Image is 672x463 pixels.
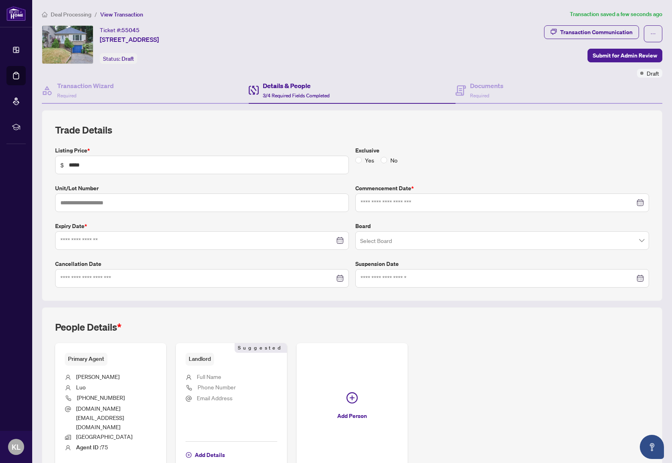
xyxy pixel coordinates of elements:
span: [GEOGRAPHIC_DATA] [76,433,132,440]
span: Luo [76,383,86,391]
span: No [387,156,401,165]
button: Add Details [186,448,225,462]
span: Suggested [235,343,287,353]
label: Suspension Date [355,259,649,268]
h4: Details & People [263,81,330,91]
span: Deal Processing [51,11,91,18]
span: [PHONE_NUMBER] [77,394,125,401]
span: KL [12,441,21,453]
div: Ticket #: [100,25,140,35]
span: Draft [647,69,659,78]
span: Draft [122,55,134,62]
span: 75 [76,443,108,451]
span: Email Address [197,394,233,401]
span: Phone Number [198,383,236,391]
label: Commencement Date [355,184,649,193]
img: logo [6,6,26,21]
label: Unit/Lot Number [55,184,349,193]
span: Required [470,93,489,99]
span: [STREET_ADDRESS] [100,35,159,44]
span: [DOMAIN_NAME][EMAIL_ADDRESS][DOMAIN_NAME] [76,405,124,431]
h4: Transaction Wizard [57,81,114,91]
button: Submit for Admin Review [587,49,662,62]
div: Transaction Communication [560,26,633,39]
span: Submit for Admin Review [593,49,657,62]
span: 3/4 Required Fields Completed [263,93,330,99]
article: Transaction saved a few seconds ago [570,10,662,19]
span: Full Name [197,373,221,380]
span: Yes [362,156,377,165]
span: home [42,12,47,17]
h2: Trade Details [55,123,649,136]
span: Landlord [186,353,214,365]
h4: Documents [470,81,503,91]
span: [PERSON_NAME] [76,373,120,380]
span: View Transaction [100,11,143,18]
span: Add Person [337,409,367,422]
button: Transaction Communication [544,25,639,39]
span: $ [60,161,64,169]
span: Required [57,93,76,99]
span: 55045 [122,27,140,34]
label: Cancellation Date [55,259,349,268]
span: plus-circle [346,392,358,403]
h2: People Details [55,321,122,333]
label: Exclusive [355,146,649,155]
label: Board [355,222,649,230]
span: Primary Agent [65,353,107,365]
li: / [95,10,97,19]
div: Status: [100,53,137,64]
span: plus-circle [186,452,192,458]
b: Agent ID : [76,444,101,451]
span: ellipsis [650,31,656,37]
button: Open asap [640,435,664,459]
img: IMG-E12430937_1.jpg [42,26,93,64]
label: Listing Price [55,146,349,155]
label: Expiry Date [55,222,349,230]
span: Add Details [195,449,225,461]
